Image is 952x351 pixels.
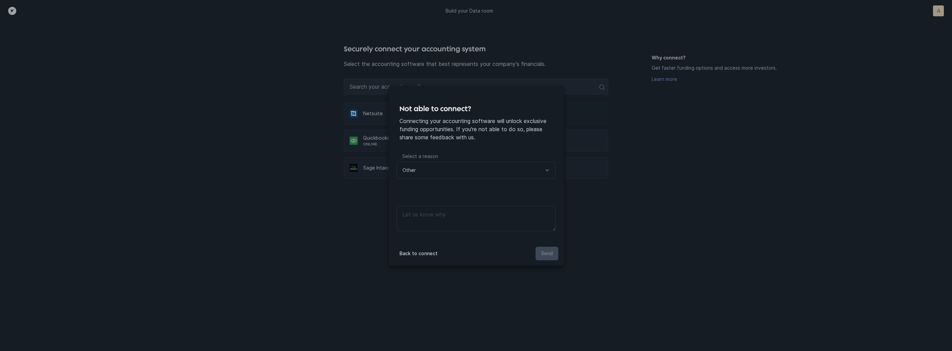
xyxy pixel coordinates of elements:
[541,249,553,258] p: Send
[394,247,443,260] button: Back to connect
[536,247,558,260] button: Send
[399,117,553,141] p: Connecting your accounting software will unlock exclusive funding opportunities. If you're not ab...
[399,103,553,114] h4: Not able to connect?
[403,166,416,174] p: Other
[399,249,437,258] p: Back to connect
[397,152,556,162] p: Select a reason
